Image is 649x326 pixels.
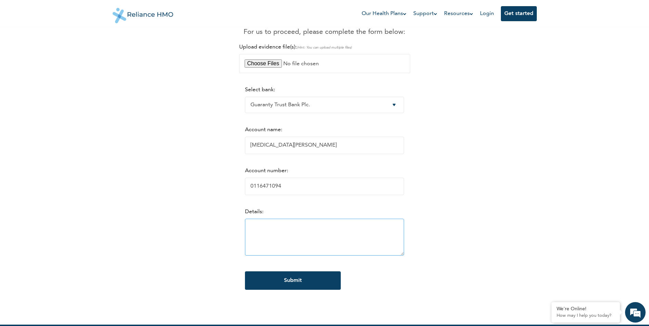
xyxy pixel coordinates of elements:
[113,3,173,23] img: Reliance HMO's Logo
[3,208,130,232] textarea: Type your message and hit 'Enter'
[362,10,406,18] a: Our Health Plans
[245,127,282,133] label: Account name:
[3,244,67,248] span: Conversation
[13,34,28,51] img: d_794563401_company_1708531726252_794563401
[557,306,615,312] div: We're Online!
[480,11,494,16] a: Login
[557,313,615,318] p: How may I help you today?
[245,209,263,215] label: Details:
[36,38,115,47] div: Chat with us now
[112,3,129,20] div: Minimize live chat window
[40,97,94,166] span: We're online!
[444,10,473,18] a: Resources
[245,168,288,174] label: Account number:
[245,271,341,290] input: Submit
[245,87,275,93] label: Select bank:
[239,44,352,50] label: Upload evidence file(s):
[297,46,352,49] span: (Hint: You can upload multiple files)
[501,6,537,21] button: Get started
[413,10,437,18] a: Support
[67,232,131,253] div: FAQs
[185,27,464,37] p: For us to proceed, please complete the form below:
